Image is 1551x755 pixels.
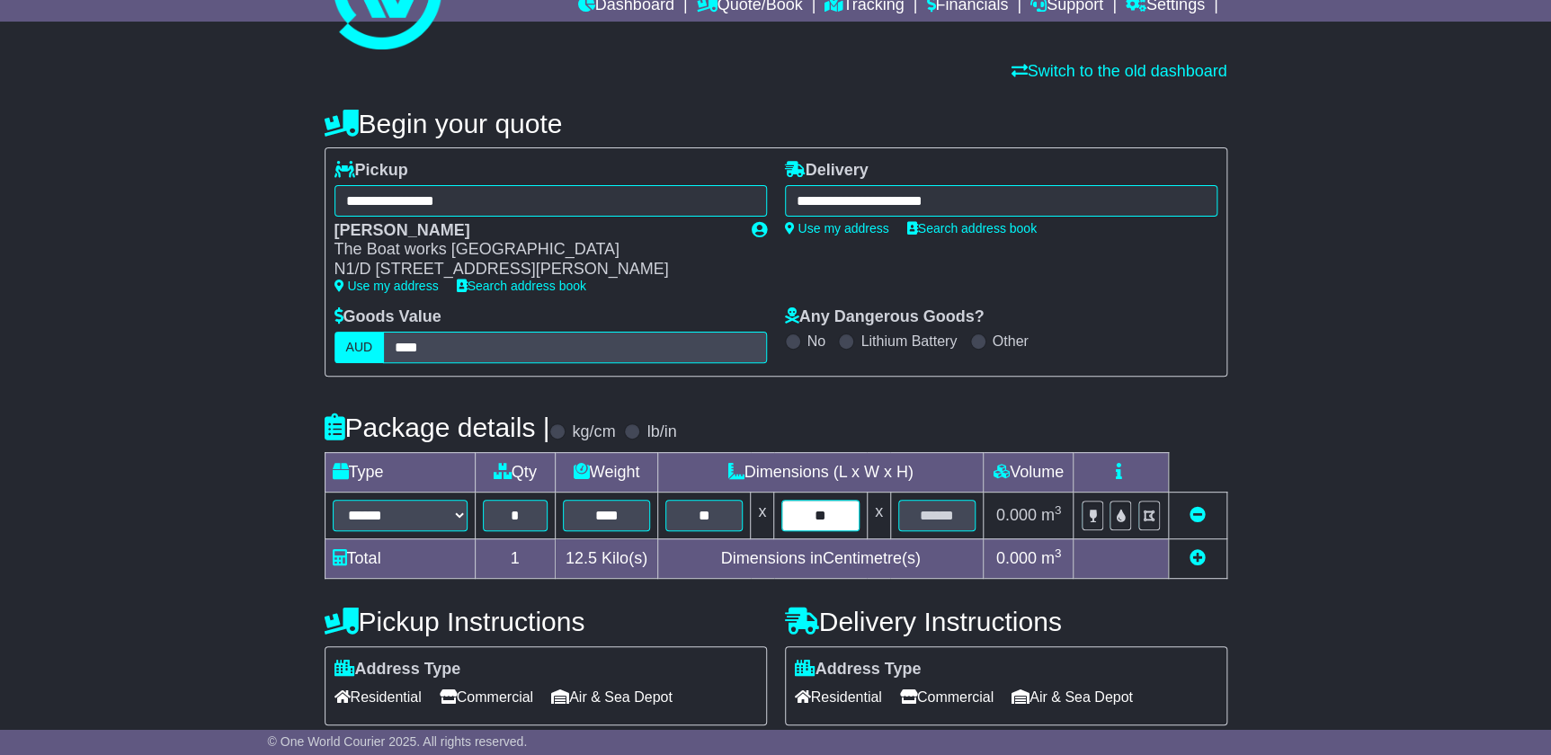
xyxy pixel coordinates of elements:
td: x [867,492,890,538]
span: Residential [795,683,882,711]
sup: 3 [1055,546,1062,560]
label: Pickup [334,161,408,181]
span: m [1041,549,1062,567]
a: Use my address [334,279,439,293]
span: © One World Courier 2025. All rights reserved. [268,734,528,749]
div: [PERSON_NAME] [334,221,734,241]
label: kg/cm [572,422,615,442]
label: Goods Value [334,307,441,327]
span: 0.000 [996,506,1037,524]
td: Total [325,538,475,578]
div: The Boat works [GEOGRAPHIC_DATA] [334,240,734,260]
span: Air & Sea Depot [551,683,673,711]
span: m [1041,506,1062,524]
span: 0.000 [996,549,1037,567]
label: AUD [334,332,385,363]
a: Remove this item [1190,506,1206,524]
h4: Package details | [325,413,550,442]
label: No [807,333,825,350]
h4: Begin your quote [325,109,1227,138]
h4: Delivery Instructions [785,607,1227,636]
sup: 3 [1055,503,1062,517]
a: Add new item [1190,549,1206,567]
label: Other [993,333,1029,350]
label: Address Type [334,660,461,679]
td: 1 [475,538,555,578]
h4: Pickup Instructions [325,607,767,636]
span: Residential [334,683,422,711]
td: Volume [984,452,1074,492]
span: Air & Sea Depot [1012,683,1133,711]
label: Address Type [795,660,922,679]
td: x [751,492,774,538]
label: lb/in [646,422,676,442]
td: Qty [475,452,555,492]
a: Search address book [457,279,586,293]
a: Use my address [785,221,889,235]
td: Dimensions in Centimetre(s) [657,538,984,578]
span: Commercial [900,683,994,711]
td: Type [325,452,475,492]
td: Kilo(s) [555,538,657,578]
td: Weight [555,452,657,492]
td: Dimensions (L x W x H) [657,452,984,492]
label: Any Dangerous Goods? [785,307,985,327]
span: Commercial [440,683,533,711]
label: Delivery [785,161,869,181]
span: 12.5 [566,549,597,567]
a: Switch to the old dashboard [1011,62,1226,80]
div: N1/D [STREET_ADDRESS][PERSON_NAME] [334,260,734,280]
label: Lithium Battery [860,333,957,350]
a: Search address book [907,221,1037,235]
